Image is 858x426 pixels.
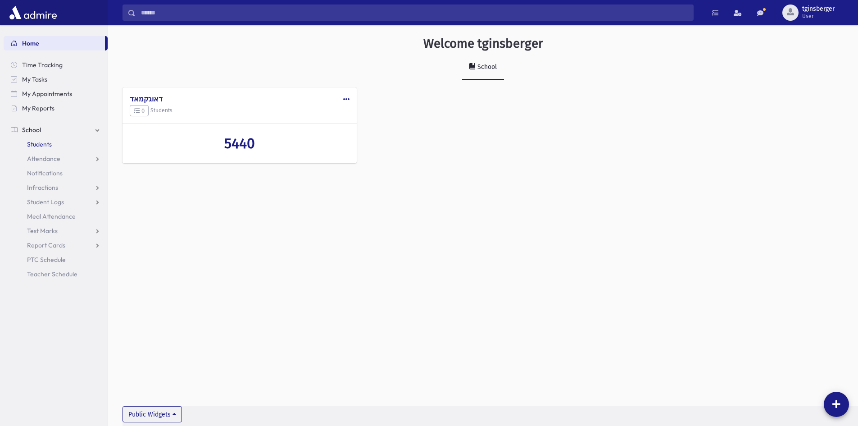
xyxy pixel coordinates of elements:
[22,61,63,69] span: Time Tracking
[27,140,52,148] span: Students
[27,198,64,206] span: Student Logs
[4,123,108,137] a: School
[4,87,108,101] a: My Appointments
[27,256,66,264] span: PTC Schedule
[4,151,108,166] a: Attendance
[130,95,350,103] h4: דאוגקמאד
[22,39,39,47] span: Home
[130,135,350,152] a: 5440
[4,101,108,115] a: My Reports
[4,209,108,224] a: Meal Attendance
[4,224,108,238] a: Test Marks
[27,169,63,177] span: Notifications
[134,107,145,114] span: 0
[27,212,76,220] span: Meal Attendance
[4,166,108,180] a: Notifications
[476,63,497,71] div: School
[27,155,60,163] span: Attendance
[22,90,72,98] span: My Appointments
[4,195,108,209] a: Student Logs
[27,227,58,235] span: Test Marks
[802,13,835,20] span: User
[22,126,41,134] span: School
[136,5,693,21] input: Search
[4,180,108,195] a: Infractions
[123,406,182,422] button: Public Widgets
[130,105,149,117] button: 0
[462,55,504,80] a: School
[27,183,58,192] span: Infractions
[4,137,108,151] a: Students
[423,36,543,51] h3: Welcome tginsberger
[224,135,255,152] span: 5440
[27,270,77,278] span: Teacher Schedule
[27,241,65,249] span: Report Cards
[4,72,108,87] a: My Tasks
[4,267,108,281] a: Teacher Schedule
[4,238,108,252] a: Report Cards
[7,4,59,22] img: AdmirePro
[802,5,835,13] span: tginsberger
[4,58,108,72] a: Time Tracking
[22,75,47,83] span: My Tasks
[22,104,54,112] span: My Reports
[4,36,105,50] a: Home
[4,252,108,267] a: PTC Schedule
[130,105,350,117] h5: Students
